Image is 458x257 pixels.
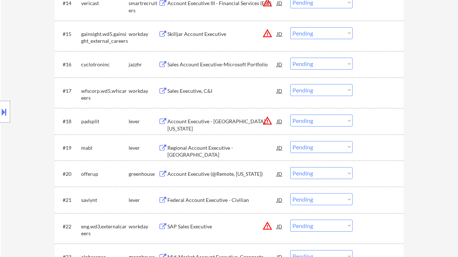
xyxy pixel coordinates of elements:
div: JD [276,115,283,128]
div: workday [129,87,158,95]
div: Regional Account Executive - [GEOGRAPHIC_DATA] [167,144,277,158]
div: JD [276,167,283,180]
div: #15 [63,30,75,38]
div: Sales Account Executive-Microsoft Portfolio [167,61,277,68]
div: JD [276,84,283,97]
div: lever [129,196,158,204]
div: greenhouse [129,170,158,178]
div: JD [276,193,283,206]
div: workday [129,223,158,230]
div: Skilljar Account Executive [167,30,277,38]
div: JD [276,141,283,154]
button: warning_amber [262,221,272,231]
div: saviynt [81,196,129,204]
div: JD [276,220,283,233]
div: jazzhr [129,61,158,68]
div: #22 [63,223,75,230]
button: warning_amber [262,116,272,126]
div: #21 [63,196,75,204]
div: lever [129,118,158,125]
div: gainsight.wd5.gainsight_external_careers [81,30,129,45]
div: Account Executive (@Remote, [US_STATE]) [167,170,277,178]
div: lever [129,144,158,152]
div: eng.wd3.externalcareers [81,223,129,237]
div: workday [129,30,158,38]
div: Federal Account Executive - Civilian [167,196,277,204]
div: SAP Sales Executive [167,223,277,230]
div: Sales Executive, C&I [167,87,277,95]
div: JD [276,27,283,40]
button: warning_amber [262,28,272,38]
div: Account Executive - [GEOGRAPHIC_DATA], [US_STATE] [167,118,277,132]
div: JD [276,58,283,71]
